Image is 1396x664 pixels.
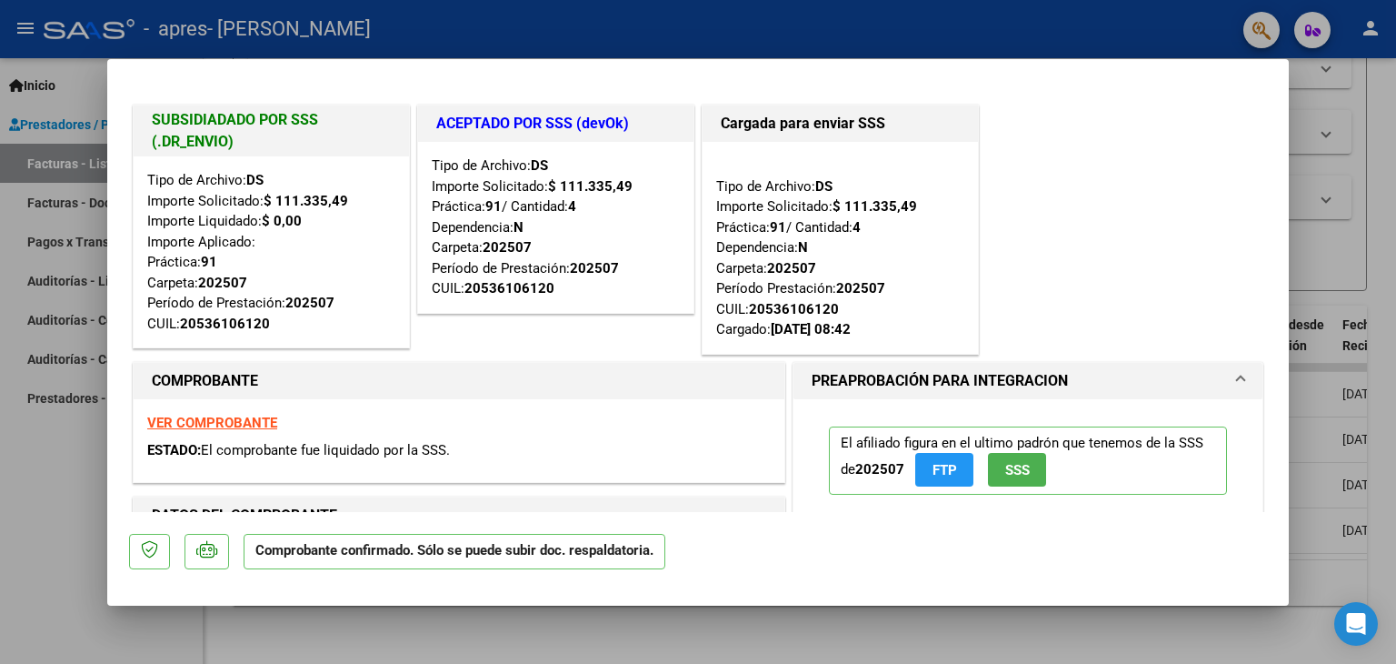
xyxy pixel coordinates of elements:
mat-expansion-panel-header: PREAPROBACIÓN PARA INTEGRACION [793,363,1262,399]
h1: ACEPTADO POR SSS (devOk) [436,113,675,135]
strong: $ 111.335,49 [264,193,348,209]
p: Comprobante confirmado. Sólo se puede subir doc. respaldatoria. [244,534,665,569]
div: Tipo de Archivo: Importe Solicitado: Práctica: / Cantidad: Dependencia: Carpeta: Período Prestaci... [716,156,964,340]
p: El afiliado figura en el ultimo padrón que tenemos de la SSS de [829,427,1227,495]
div: 20536106120 [464,278,554,299]
strong: 202507 [855,461,904,478]
span: FTP [932,462,957,478]
strong: 202507 [570,260,619,277]
strong: $ 111.335,49 [833,198,917,215]
h1: Cargada para enviar SSS [721,113,960,135]
strong: 91 [770,219,786,236]
strong: 4 [568,198,576,215]
div: Tipo de Archivo: Importe Solicitado: Importe Liquidado: Importe Aplicado: Práctica: Carpeta: Perí... [147,170,395,334]
strong: 91 [201,254,217,270]
strong: 202507 [767,260,816,277]
strong: N [514,219,523,236]
strong: 202507 [836,280,885,297]
strong: 202507 [285,295,334,311]
span: SSS [1005,462,1030,478]
strong: DS [246,172,264,188]
button: SSS [988,453,1046,487]
button: FTP [915,453,973,487]
strong: DATOS DEL COMPROBANTE [152,507,337,524]
div: 20536106120 [180,314,270,335]
span: ESTADO: [147,442,201,458]
strong: N [798,239,808,256]
strong: $ 111.335,49 [548,178,633,195]
strong: 4 [853,219,861,236]
span: El comprobante fue liquidado por la SSS. [201,442,450,458]
div: Open Intercom Messenger [1334,602,1378,646]
a: VER COMPROBANTE [147,415,277,431]
strong: 202507 [483,239,532,256]
h1: SUBSIDIADADO POR SSS (.DR_ENVIO) [152,109,391,153]
strong: DS [531,157,548,174]
strong: 202507 [198,275,247,291]
strong: [DATE] 08:42 [771,321,851,337]
div: 20536106120 [749,299,839,320]
strong: COMPROBANTE [152,372,258,389]
strong: DS [815,178,833,195]
strong: $ 0,00 [262,213,302,229]
h1: PREAPROBACIÓN PARA INTEGRACION [812,370,1068,392]
strong: 91 [485,198,502,215]
div: Tipo de Archivo: Importe Solicitado: Práctica: / Cantidad: Dependencia: Carpeta: Período de Prest... [432,156,680,299]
